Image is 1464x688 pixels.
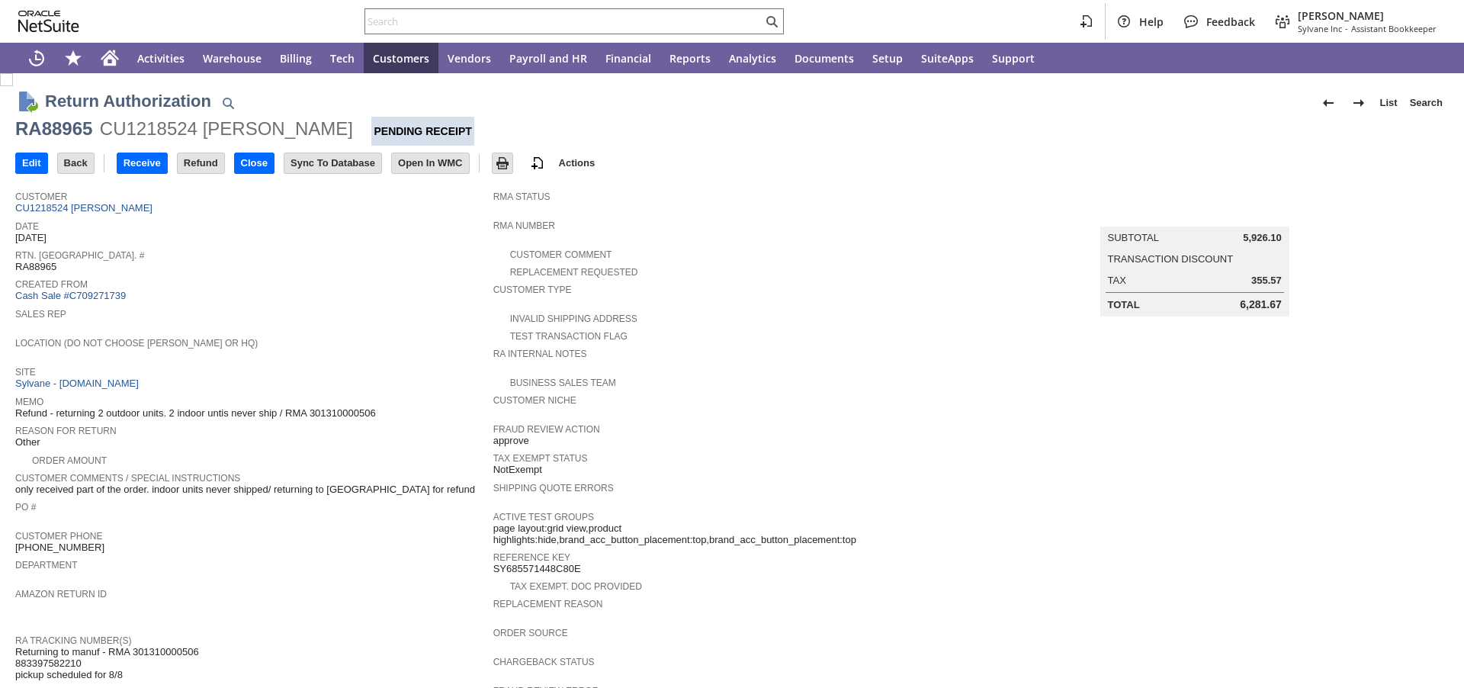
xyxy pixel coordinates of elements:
[1298,8,1437,23] span: [PERSON_NAME]
[15,502,36,513] a: PO #
[493,285,572,295] a: Customer Type
[1345,23,1348,34] span: -
[795,51,854,66] span: Documents
[15,309,66,320] a: Sales Rep
[219,94,237,112] img: Quick Find
[101,49,119,67] svg: Home
[15,279,88,290] a: Created From
[596,43,660,73] a: Financial
[872,51,903,66] span: Setup
[493,349,587,359] a: RA Internal Notes
[15,436,40,448] span: Other
[660,43,720,73] a: Reports
[1108,299,1140,310] a: Total
[271,43,321,73] a: Billing
[15,635,131,646] a: RA Tracking Number(s)
[194,43,271,73] a: Warehouse
[137,51,185,66] span: Activities
[15,191,67,202] a: Customer
[178,153,224,173] input: Refund
[493,191,551,202] a: RMA Status
[921,51,974,66] span: SuiteApps
[509,51,587,66] span: Payroll and HR
[15,484,475,496] span: only received part of the order. indoor units never shipped/ returning to [GEOGRAPHIC_DATA] for r...
[1404,91,1449,115] a: Search
[729,51,776,66] span: Analytics
[15,426,117,436] a: Reason For Return
[364,43,438,73] a: Customers
[58,153,94,173] input: Back
[1139,14,1164,29] span: Help
[15,250,144,261] a: Rtn. [GEOGRAPHIC_DATA]. #
[493,453,588,464] a: Tax Exempt Status
[15,378,143,389] a: Sylvane - [DOMAIN_NAME]
[912,43,983,73] a: SuiteApps
[510,267,638,278] a: Replacement Requested
[493,657,595,667] a: Chargeback Status
[493,512,594,522] a: Active Test Groups
[321,43,364,73] a: Tech
[27,49,46,67] svg: Recent Records
[669,51,711,66] span: Reports
[18,43,55,73] a: Recent Records
[493,522,964,546] span: page layout:grid view,product highlights:hide,brand_acc_button_placement:top,brand_acc_button_pla...
[1206,14,1255,29] span: Feedback
[15,202,156,214] a: CU1218524 [PERSON_NAME]
[983,43,1044,73] a: Support
[18,11,79,32] svg: logo
[15,531,102,542] a: Customer Phone
[762,12,781,31] svg: Search
[1298,23,1342,34] span: Sylvane Inc
[493,563,581,575] span: SY685571448C80E
[553,157,602,169] a: Actions
[1240,298,1282,311] span: 6,281.67
[510,249,612,260] a: Customer Comment
[330,51,355,66] span: Tech
[510,581,642,592] a: Tax Exempt. Doc Provided
[493,599,603,609] a: Replacement reason
[500,43,596,73] a: Payroll and HR
[493,552,570,563] a: Reference Key
[15,261,56,273] span: RA88965
[992,51,1035,66] span: Support
[1374,91,1404,115] a: List
[128,43,194,73] a: Activities
[15,560,78,571] a: Department
[1251,275,1282,287] span: 355.57
[45,88,211,114] h1: Return Authorization
[15,473,240,484] a: Customer Comments / Special Instructions
[493,153,512,173] input: Print
[235,153,274,173] input: Close
[493,154,512,172] img: Print
[16,153,47,173] input: Edit
[392,153,469,173] input: Open In WMC
[55,43,91,73] div: Shortcuts
[720,43,785,73] a: Analytics
[117,153,167,173] input: Receive
[15,221,39,232] a: Date
[15,367,36,378] a: Site
[100,117,353,141] div: CU1218524 [PERSON_NAME]
[493,435,529,447] span: approve
[1350,94,1368,112] img: Next
[1100,202,1289,227] caption: Summary
[91,43,128,73] a: Home
[280,51,312,66] span: Billing
[1108,232,1159,243] a: Subtotal
[32,455,107,466] a: Order Amount
[493,464,542,476] span: NotExempt
[785,43,863,73] a: Documents
[203,51,262,66] span: Warehouse
[15,397,43,407] a: Memo
[1351,23,1437,34] span: Assistant Bookkeeper
[15,589,107,600] a: Amazon Return ID
[510,331,628,342] a: Test Transaction Flag
[510,313,637,324] a: Invalid Shipping Address
[863,43,912,73] a: Setup
[448,51,491,66] span: Vendors
[528,154,547,172] img: add-record.svg
[373,51,429,66] span: Customers
[1108,253,1234,265] a: Transaction Discount
[15,290,126,301] a: Cash Sale #C709271739
[438,43,500,73] a: Vendors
